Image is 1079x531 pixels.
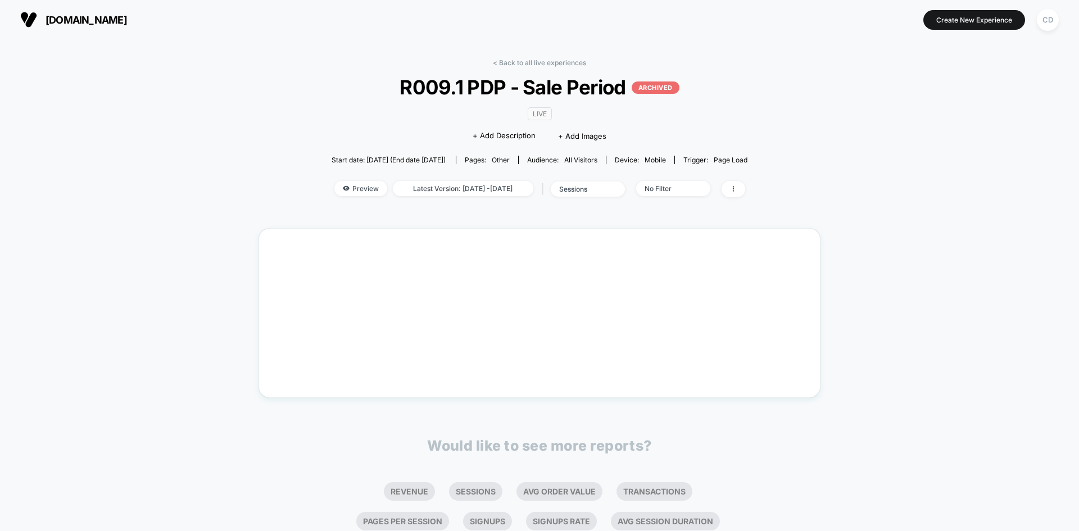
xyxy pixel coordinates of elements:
p: ARCHIVED [632,81,679,94]
span: + Add Images [558,131,606,140]
button: Create New Experience [923,10,1025,30]
li: Pages Per Session [356,512,449,530]
div: Audience: [527,156,597,164]
div: Pages: [465,156,510,164]
span: [DOMAIN_NAME] [46,14,127,26]
span: Page Load [714,156,747,164]
span: other [492,156,510,164]
span: Start date: [DATE] (End date [DATE]) [332,156,446,164]
li: Sessions [449,482,502,501]
li: Transactions [616,482,692,501]
span: + Add Description [473,130,536,142]
span: mobile [645,156,666,164]
p: Would like to see more reports? [427,437,652,454]
a: < Back to all live experiences [493,58,586,67]
li: Avg Session Duration [611,512,720,530]
div: CD [1037,9,1059,31]
li: Revenue [384,482,435,501]
span: R009.1 PDP - Sale Period [352,75,727,99]
li: Signups Rate [526,512,597,530]
span: Device: [606,156,674,164]
div: sessions [559,185,604,193]
button: [DOMAIN_NAME] [17,11,130,29]
span: Latest Version: [DATE] - [DATE] [393,181,533,196]
span: Preview [334,181,387,196]
span: LIVE [528,107,552,120]
span: | [539,181,551,197]
div: Trigger: [683,156,747,164]
span: All Visitors [564,156,597,164]
li: Signups [463,512,512,530]
div: No Filter [645,184,690,193]
img: Visually logo [20,11,37,28]
li: Avg Order Value [516,482,602,501]
button: CD [1033,8,1062,31]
